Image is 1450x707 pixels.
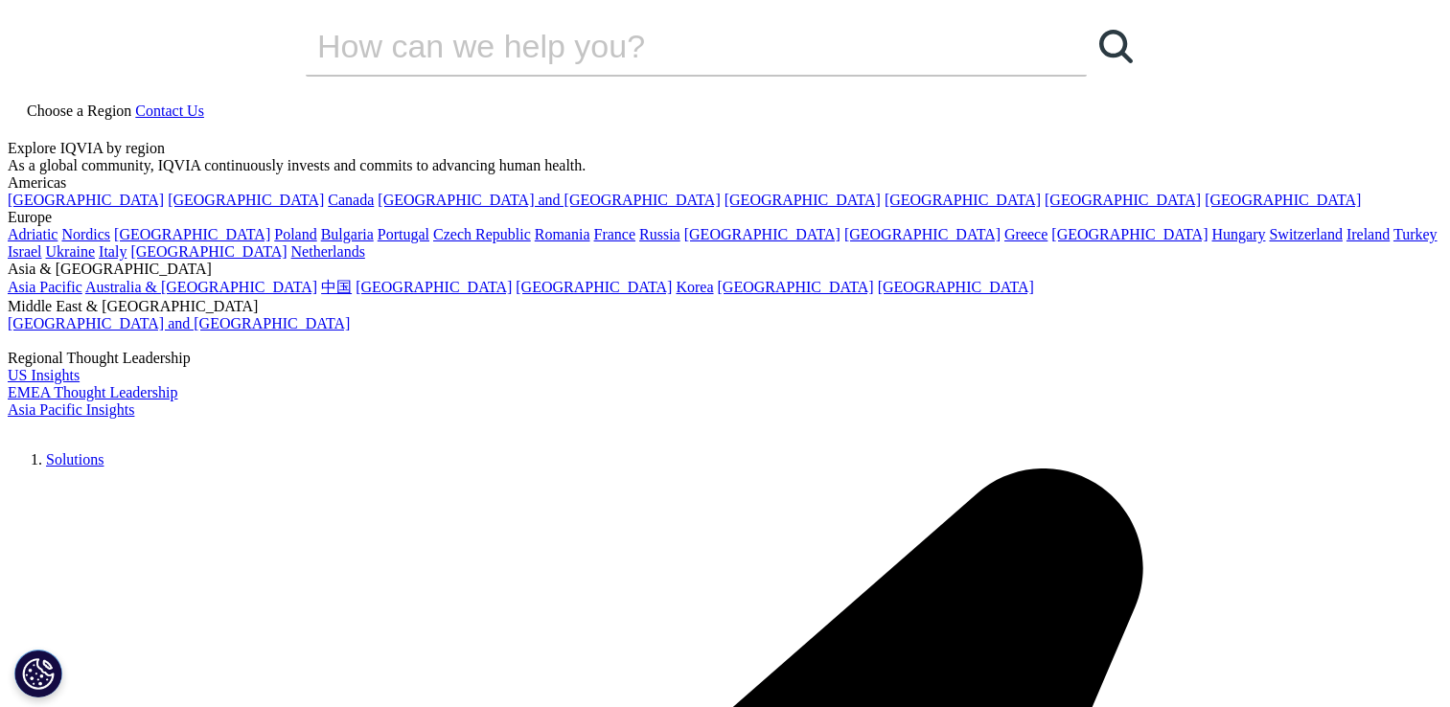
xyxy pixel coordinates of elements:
[718,279,874,295] a: [GEOGRAPHIC_DATA]
[274,226,316,242] a: Poland
[378,226,429,242] a: Portugal
[27,103,131,119] span: Choose a Region
[676,279,713,295] a: Korea
[135,103,204,119] a: Contact Us
[8,174,1442,192] div: Americas
[1211,226,1265,242] a: Hungary
[8,298,1442,315] div: Middle East & [GEOGRAPHIC_DATA]
[1346,226,1390,242] a: Ireland
[8,401,134,418] a: Asia Pacific Insights
[844,226,1001,242] a: [GEOGRAPHIC_DATA]
[8,243,42,260] a: Israel
[725,192,881,208] a: [GEOGRAPHIC_DATA]
[8,367,80,383] a: US Insights
[8,315,350,331] a: [GEOGRAPHIC_DATA] and [GEOGRAPHIC_DATA]
[878,279,1034,295] a: [GEOGRAPHIC_DATA]
[594,226,636,242] a: France
[291,243,365,260] a: Netherlands
[8,192,164,208] a: [GEOGRAPHIC_DATA]
[684,226,840,242] a: [GEOGRAPHIC_DATA]
[8,261,1442,278] div: Asia & [GEOGRAPHIC_DATA]
[1269,226,1342,242] a: Switzerland
[516,279,672,295] a: [GEOGRAPHIC_DATA]
[46,243,96,260] a: Ukraine
[639,226,680,242] a: Russia
[306,17,1032,75] input: 搜索
[1004,226,1047,242] a: Greece
[8,209,1442,226] div: Europe
[8,279,82,295] a: Asia Pacific
[1393,226,1438,242] a: Turkey
[8,140,1442,157] div: Explore IQVIA by region
[433,226,531,242] a: Czech Republic
[535,226,590,242] a: Romania
[356,279,512,295] a: [GEOGRAPHIC_DATA]
[1205,192,1361,208] a: [GEOGRAPHIC_DATA]
[1099,30,1133,63] svg: Search
[130,243,287,260] a: [GEOGRAPHIC_DATA]
[46,451,104,468] a: Solutions
[378,192,720,208] a: [GEOGRAPHIC_DATA] and [GEOGRAPHIC_DATA]
[885,192,1041,208] a: [GEOGRAPHIC_DATA]
[1087,17,1144,75] a: 搜索
[8,384,177,400] a: EMEA Thought Leadership
[328,192,374,208] a: Canada
[8,157,1442,174] div: As a global community, IQVIA continuously invests and commits to advancing human health.
[321,226,374,242] a: Bulgaria
[61,226,110,242] a: Nordics
[14,650,62,697] button: Cookie 设置
[1045,192,1201,208] a: [GEOGRAPHIC_DATA]
[8,350,1442,367] div: Regional Thought Leadership
[99,243,127,260] a: Italy
[168,192,324,208] a: [GEOGRAPHIC_DATA]
[85,279,317,295] a: Australia & [GEOGRAPHIC_DATA]
[114,226,270,242] a: [GEOGRAPHIC_DATA]
[1051,226,1208,242] a: [GEOGRAPHIC_DATA]
[8,226,58,242] a: Adriatic
[321,279,352,295] a: 中国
